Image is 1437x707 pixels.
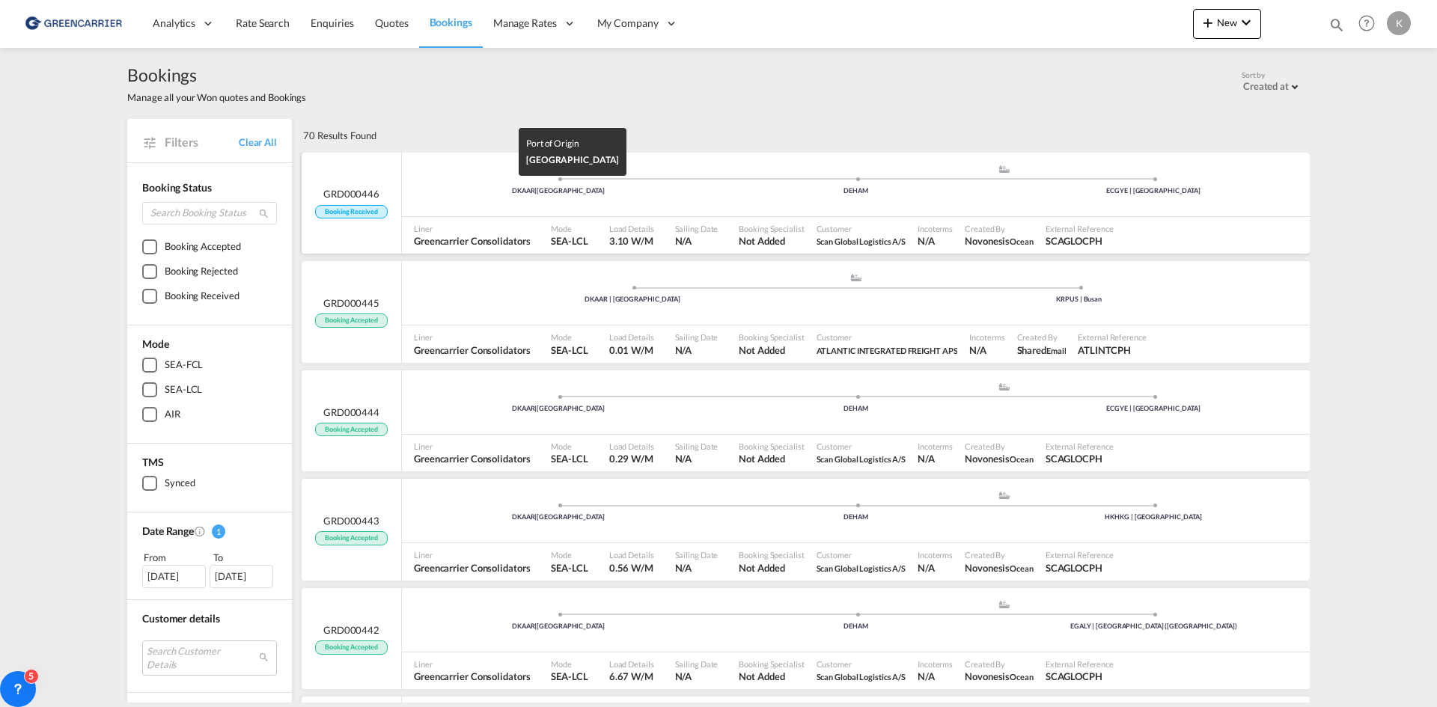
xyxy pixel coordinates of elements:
span: Not Added [739,561,804,575]
div: From [142,550,208,565]
span: Created By [965,223,1034,234]
span: Scan Global Logistics A/S [817,452,906,465]
span: Not Added [739,452,804,465]
span: Incoterms [918,223,953,234]
span: SEA-LCL [551,343,588,357]
div: 70 Results Found [303,119,376,152]
div: GRD000442 Booking Accepted Port of OriginAarhus assets/icons/custom/ship-fill.svgassets/icons/cus... [302,588,1310,690]
div: Booking Rejected [165,264,237,279]
span: Incoterms [918,441,953,452]
div: KRPUS | Busan [856,295,1303,304]
span: | [534,404,537,412]
div: SEA-FCL [165,358,203,373]
span: New [1199,16,1255,28]
div: K [1387,11,1411,35]
div: N/A [918,452,935,465]
md-icon: icon-magnify [258,208,269,219]
span: External Reference [1046,549,1114,560]
span: Mode [142,337,169,350]
md-icon: assets/icons/custom/ship-fill.svg [995,492,1013,499]
span: Booking Accepted [315,640,387,655]
span: External Reference [1046,223,1114,234]
span: Created By [965,441,1034,452]
span: Greencarrier Consolidators [414,561,530,575]
span: Enquiries [311,16,354,29]
div: DEHAM [707,512,1005,522]
div: GRD000444 Booking Accepted Port of OriginAarhus assets/icons/custom/ship-fill.svgassets/icons/cus... [302,370,1310,472]
span: Scan Global Logistics A/S [817,563,906,573]
span: SCAGLOCPH [1046,234,1114,248]
div: HKHKG | [GEOGRAPHIC_DATA] [1004,512,1302,522]
div: Booking Status [142,180,277,195]
span: 1 [212,524,225,539]
span: Date Range [142,524,194,537]
span: Booking Accepted [315,423,387,437]
span: Scan Global Logistics A/S [817,454,906,464]
span: | [534,186,537,195]
span: Scan Global Logistics A/S [817,672,906,682]
span: Analytics [153,16,195,31]
span: Load Details [609,549,654,560]
div: DEHAM [707,622,1005,631]
span: Liner [414,658,530,670]
md-icon: assets/icons/custom/ship-fill.svg [847,274,865,281]
span: Manage Rates [493,16,557,31]
div: To [212,550,278,565]
span: Ocean [1010,563,1034,573]
span: From To [DATE][DATE] [142,550,277,587]
span: Created By [1017,331,1067,343]
div: GRD000446 Booking Received Port of OriginAarhus assets/icons/custom/ship-fill.svgassets/icons/cus... [302,153,1310,254]
md-checkbox: SEA-LCL [142,382,277,397]
span: SEA-LCL [551,452,588,465]
div: DKAAR | [GEOGRAPHIC_DATA] [409,295,856,304]
md-icon: assets/icons/custom/ship-fill.svg [995,601,1013,608]
span: Manage all your Won quotes and Bookings [127,91,306,104]
div: Booking Received [165,289,239,304]
div: DKAAR [GEOGRAPHIC_DATA] [409,512,707,522]
div: icon-magnify [1328,16,1345,39]
span: Created By [965,658,1034,670]
span: Booking Accepted [315,313,387,328]
span: Booking Specialist [739,331,804,343]
span: N/A [675,452,718,465]
span: Liner [414,549,530,560]
span: Liner [414,441,530,452]
div: N/A [918,670,935,683]
span: Load Details [609,658,654,670]
span: Mode [551,223,588,234]
span: Customer [817,441,906,452]
span: Mode [551,441,588,452]
span: External Reference [1046,441,1114,452]
div: N/A [918,234,935,248]
md-icon: Created On [194,525,206,537]
span: Load Details [609,223,654,234]
span: Booking Received [315,205,387,219]
div: Booking Accepted [165,239,240,254]
span: 0.01 W/M [609,344,653,356]
div: AIR [165,407,180,422]
div: DEHAM [707,404,1005,414]
div: ECGYE | [GEOGRAPHIC_DATA] [1004,404,1302,414]
span: My Company [597,16,659,31]
md-checkbox: Synced [142,476,277,491]
span: ATLANTIC INTEGRATED FREIGHT APS [817,343,958,357]
span: Shared Email [1017,343,1067,357]
span: Customer details [142,612,219,625]
div: DKAAR [GEOGRAPHIC_DATA] [409,622,707,631]
span: Booking Status [142,181,212,194]
span: | [534,512,537,521]
div: EGALY | [GEOGRAPHIC_DATA] ([GEOGRAPHIC_DATA]) [1004,622,1302,631]
md-checkbox: AIR [142,407,277,422]
span: Sailing Date [675,658,718,670]
div: GRD000445 Booking Accepted assets/icons/custom/ship-fill.svgassets/icons/custom/roll-o-plane.svgP... [302,261,1310,363]
span: Customer [817,549,906,560]
span: Created By [965,549,1034,560]
span: Booking Specialist [739,441,804,452]
span: Load Details [609,441,654,452]
div: Port of Origin [526,135,619,152]
md-icon: icon-plus 400-fg [1199,13,1217,31]
span: Incoterms [969,331,1004,343]
span: Mode [551,658,588,670]
span: SEA-LCL [551,561,588,575]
